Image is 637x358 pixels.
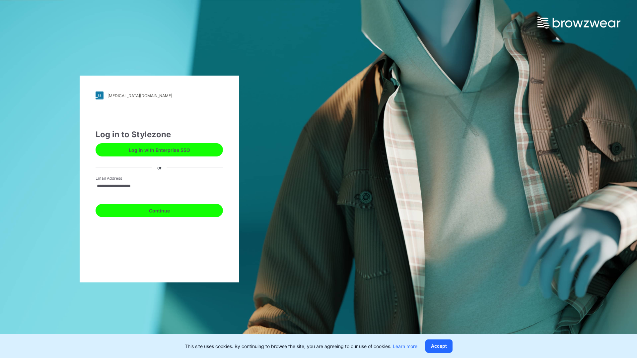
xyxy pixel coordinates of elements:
img: browzwear-logo.73288ffb.svg [537,17,620,29]
a: Learn more [393,343,417,349]
div: or [152,164,167,171]
div: [MEDICAL_DATA][DOMAIN_NAME] [107,93,172,98]
button: Accept [425,339,453,353]
button: Continue [96,204,223,217]
a: [MEDICAL_DATA][DOMAIN_NAME] [96,91,223,99]
button: Log in with Enterprise SSO [96,143,223,156]
p: This site uses cookies. By continuing to browse the site, you are agreeing to our use of cookies. [185,343,417,350]
div: Log in to Stylezone [96,129,223,141]
img: svg+xml;base64,PHN2ZyB3aWR0aD0iMjgiIGhlaWdodD0iMjgiIHZpZXdCb3g9IjAgMCAyOCAyOCIgZmlsbD0ibm9uZSIgeG... [96,91,104,99]
label: Email Address [96,175,142,181]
